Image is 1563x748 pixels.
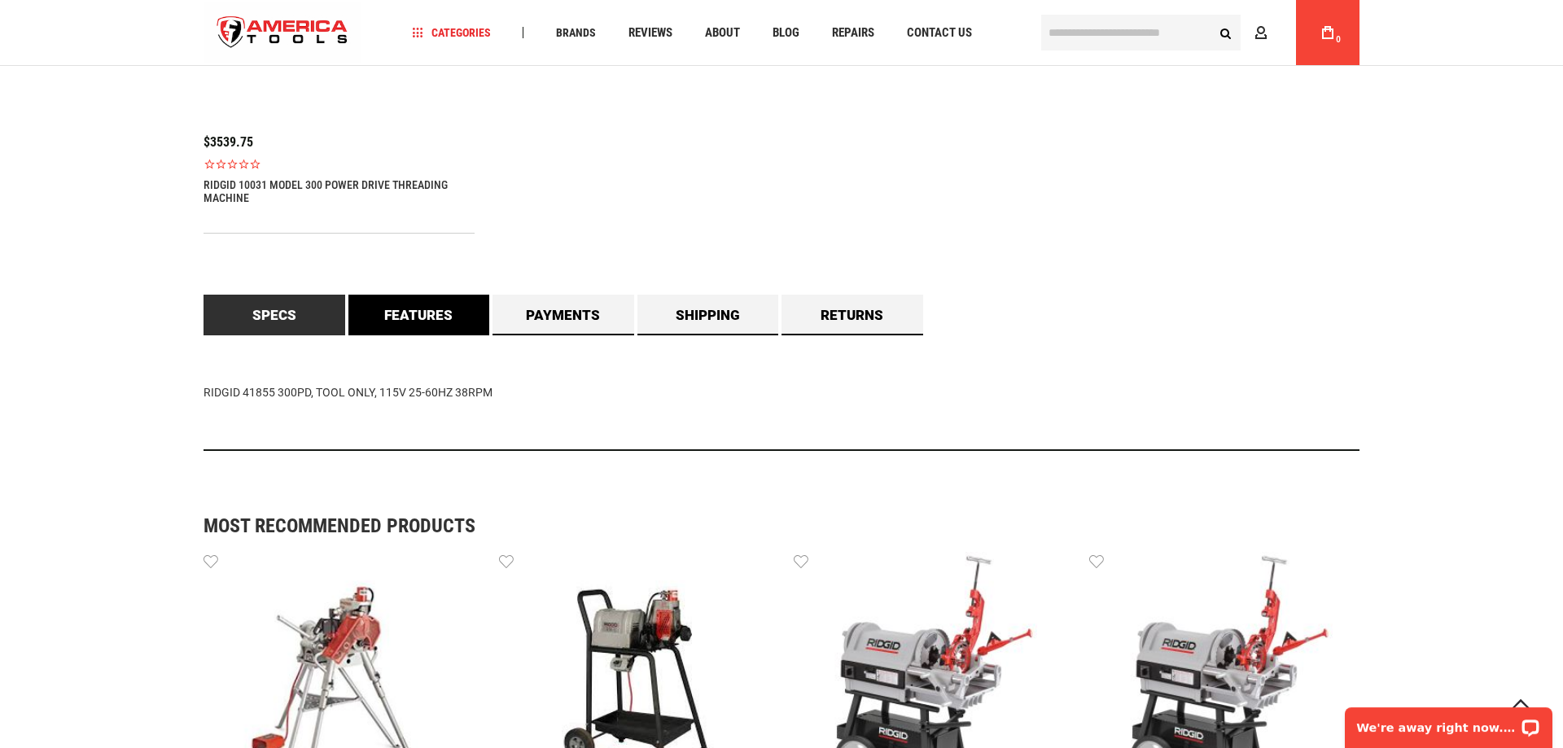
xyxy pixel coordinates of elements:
strong: Most Recommended Products [204,516,1302,536]
span: Reviews [628,27,672,39]
a: Brands [549,22,603,44]
a: Shipping [637,295,779,335]
span: About [705,27,740,39]
span: Brands [556,27,596,38]
span: Repairs [832,27,874,39]
a: Payments [493,295,634,335]
span: Rated 0.0 out of 5 stars 0 reviews [204,158,475,170]
button: Search [1210,17,1241,48]
a: Specs [204,295,345,335]
span: Blog [773,27,799,39]
img: America Tools [204,2,361,63]
a: Reviews [621,22,680,44]
a: Contact Us [900,22,979,44]
a: RIDGID 10031 MODEL 300 POWER DRIVE THREADING MACHINE [204,178,475,204]
a: Categories [405,22,498,44]
a: Repairs [825,22,882,44]
span: Contact Us [907,27,972,39]
iframe: LiveChat chat widget [1334,697,1563,748]
span: $3539.75 [204,134,253,150]
a: Returns [781,295,923,335]
span: 0 [1336,35,1341,44]
a: store logo [204,2,361,63]
a: Features [348,295,490,335]
a: About [698,22,747,44]
a: Blog [765,22,807,44]
span: Categories [413,27,491,38]
div: RIDGID 41855 300PD, TOOL ONLY, 115V 25-60HZ 38RPM [204,335,1359,451]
